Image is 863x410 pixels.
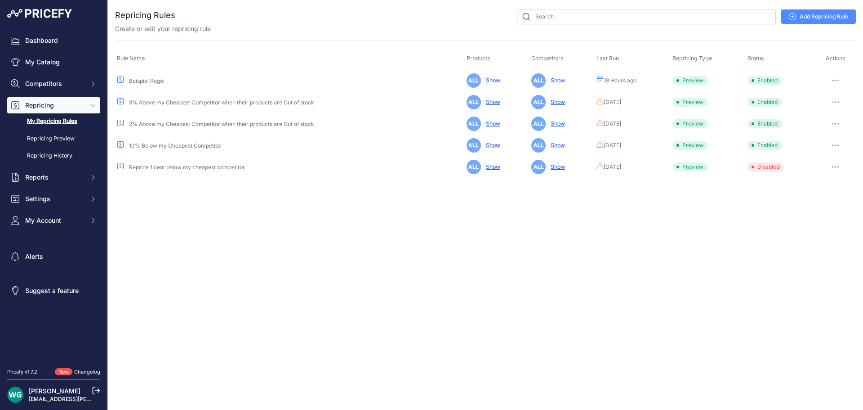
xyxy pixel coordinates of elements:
a: Show [482,120,500,127]
span: My Account [25,216,84,225]
span: ALL [531,73,546,88]
span: ALL [531,138,546,153]
a: My Catalog [7,54,100,70]
a: Reprice 1 cent below my cheapest competitor [129,164,245,171]
span: Enabled [747,141,782,150]
span: [DATE] [604,99,621,106]
span: Preview [672,162,708,171]
a: Show [547,99,565,105]
a: Show [482,142,500,149]
a: Show [482,163,500,170]
a: Show [547,163,565,170]
button: Settings [7,191,100,207]
span: ALL [467,95,481,109]
button: Repricing [7,97,100,113]
span: [DATE] [604,142,621,149]
a: Dashboard [7,32,100,49]
button: Competitors [7,76,100,92]
span: ALL [467,117,481,131]
span: Competitors [531,55,564,62]
a: [PERSON_NAME] [29,387,80,395]
a: My Repricing Rules [7,113,100,129]
span: Status [747,55,764,62]
span: ALL [467,73,481,88]
a: Show [482,77,500,84]
span: ALL [467,160,481,174]
input: Search [517,9,776,24]
span: Repricing [25,101,84,110]
span: Enabled [747,98,782,107]
span: ALL [467,138,481,153]
span: ALL [531,117,546,131]
span: Preview [672,119,708,128]
span: ALL [531,160,546,174]
span: Products [467,55,490,62]
span: Preview [672,141,708,150]
span: Repricing Type [672,55,712,62]
h2: Repricing Rules [115,9,175,22]
img: Pricefy Logo [7,9,72,18]
a: Suggest a feature [7,283,100,299]
span: Disabled [747,162,784,171]
span: [DATE] [604,120,621,127]
a: Show [482,99,500,105]
a: Show [547,120,565,127]
a: [EMAIL_ADDRESS][PERSON_NAME][DOMAIN_NAME] [29,396,167,402]
a: Repricing Preview [7,131,100,147]
span: Competitors [25,79,84,88]
span: ALL [531,95,546,109]
a: Show [547,142,565,149]
span: Preview [672,76,708,85]
a: Beispiel Regel [129,77,165,84]
span: Reports [25,173,84,182]
a: Show [547,77,565,84]
span: New [55,368,72,376]
div: Pricefy v1.7.2 [7,368,37,376]
span: Rule Name [117,55,145,62]
span: [DATE] [604,163,621,171]
span: Settings [25,194,84,203]
button: Reports [7,169,100,185]
a: 10% Below my Cheapest Competitor [129,142,222,149]
a: Changelog [74,369,100,375]
nav: Sidebar [7,32,100,357]
a: Add Repricing Rule [781,9,856,24]
span: 18 Hours ago [604,77,636,84]
span: Enabled [747,76,782,85]
span: Actions [826,55,845,62]
span: Last Run [596,55,619,62]
p: Create or edit your repricing rule [115,24,211,33]
a: 2% Above my Cheapest Competitor when their products are Out of stock [129,121,314,127]
span: Enabled [747,119,782,128]
a: 3% Above my Cheapest Competitor when their products are Out of stock [129,99,314,106]
span: Preview [672,98,708,107]
a: Repricing History [7,148,100,164]
button: My Account [7,212,100,229]
a: Alerts [7,248,100,265]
